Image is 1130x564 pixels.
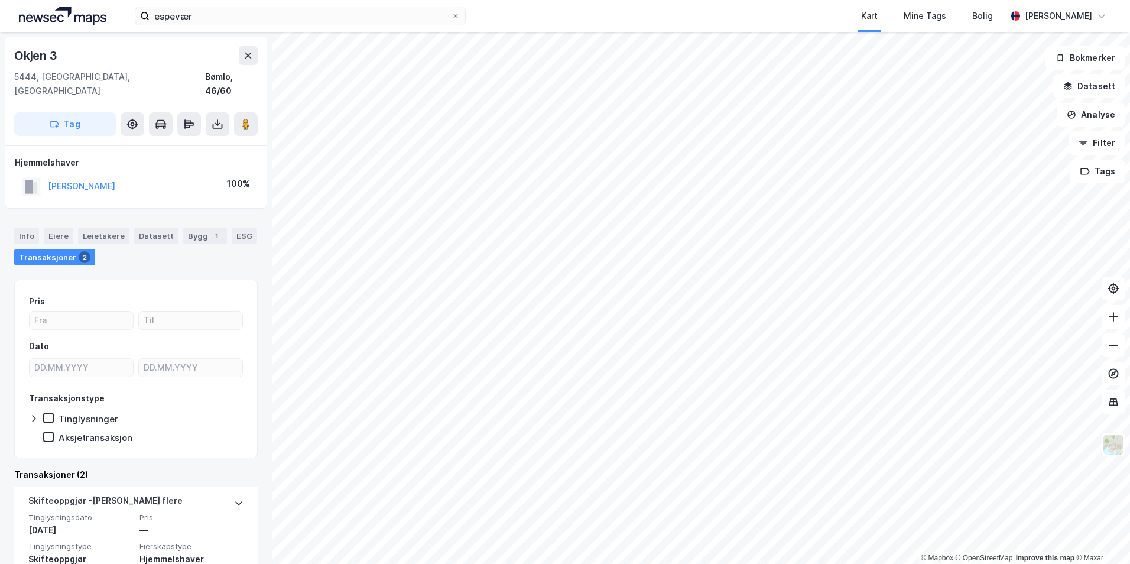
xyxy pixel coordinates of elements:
[861,9,878,23] div: Kart
[1069,131,1125,155] button: Filter
[921,554,953,562] a: Mapbox
[134,228,178,244] div: Datasett
[28,542,132,552] span: Tinglysningstype
[14,70,205,98] div: 5444, [GEOGRAPHIC_DATA], [GEOGRAPHIC_DATA]
[1070,160,1125,183] button: Tags
[904,9,946,23] div: Mine Tags
[14,468,258,482] div: Transaksjoner (2)
[139,359,242,377] input: DD.MM.YYYY
[79,251,90,263] div: 2
[205,70,258,98] div: Bømlo, 46/60
[139,542,243,552] span: Eierskapstype
[19,7,106,25] img: logo.a4113a55bc3d86da70a041830d287a7e.svg
[14,112,116,136] button: Tag
[1071,507,1130,564] iframe: Chat Widget
[29,339,49,354] div: Dato
[30,359,133,377] input: DD.MM.YYYY
[15,155,257,170] div: Hjemmelshaver
[14,249,95,265] div: Transaksjoner
[44,228,73,244] div: Eiere
[28,513,132,523] span: Tinglysningsdato
[1057,103,1125,127] button: Analyse
[29,391,105,406] div: Transaksjonstype
[232,228,257,244] div: ESG
[28,494,183,513] div: Skifteoppgjør - [PERSON_NAME] flere
[1045,46,1125,70] button: Bokmerker
[1053,74,1125,98] button: Datasett
[1025,9,1092,23] div: [PERSON_NAME]
[14,46,60,65] div: Okjen 3
[956,554,1013,562] a: OpenStreetMap
[1016,554,1074,562] a: Improve this map
[183,228,227,244] div: Bygg
[972,9,993,23] div: Bolig
[78,228,129,244] div: Leietakere
[139,312,242,329] input: Til
[150,7,451,25] input: Søk på adresse, matrikkel, gårdeiere, leietakere eller personer
[1102,433,1125,456] img: Z
[227,177,250,191] div: 100%
[29,294,45,309] div: Pris
[1071,507,1130,564] div: Kontrollprogram for chat
[14,228,39,244] div: Info
[210,230,222,242] div: 1
[28,523,132,537] div: [DATE]
[139,513,243,523] span: Pris
[30,312,133,329] input: Fra
[59,432,132,443] div: Aksjetransaksjon
[139,523,243,537] div: —
[59,413,118,424] div: Tinglysninger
